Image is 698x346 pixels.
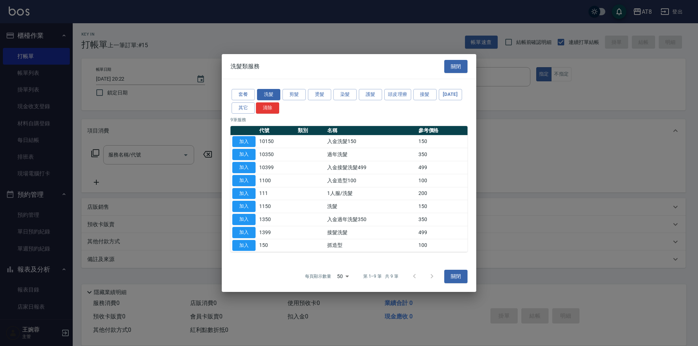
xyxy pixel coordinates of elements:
[439,89,462,100] button: [DATE]
[444,60,468,73] button: 關閉
[257,187,296,200] td: 111
[232,162,256,173] button: 加入
[325,239,417,252] td: 抓造型
[308,89,331,100] button: 燙髮
[417,174,468,187] td: 100
[413,89,437,100] button: 接髮
[325,126,417,135] th: 名稱
[384,89,411,100] button: 頭皮理療
[232,136,256,147] button: 加入
[282,89,306,100] button: 剪髮
[257,89,280,100] button: 洗髮
[325,187,417,200] td: 1人服/洗髮
[417,200,468,213] td: 150
[417,239,468,252] td: 100
[257,161,296,174] td: 10399
[334,266,352,286] div: 50
[417,226,468,239] td: 499
[257,239,296,252] td: 150
[444,270,468,283] button: 關閉
[359,89,382,100] button: 護髮
[305,273,331,280] p: 每頁顯示數量
[325,148,417,161] td: 過年洗髮
[325,135,417,148] td: 入金洗髮150
[325,174,417,187] td: 入金造型100
[325,226,417,239] td: 接髮洗髮
[325,161,417,174] td: 入金接髮洗髮499
[333,89,357,100] button: 染髮
[232,214,256,225] button: 加入
[230,63,260,70] span: 洗髮類服務
[417,148,468,161] td: 350
[257,200,296,213] td: 1150
[232,201,256,212] button: 加入
[257,126,296,135] th: 代號
[417,161,468,174] td: 499
[230,117,468,123] p: 9 筆服務
[417,126,468,135] th: 參考價格
[417,213,468,226] td: 350
[296,126,325,135] th: 類別
[232,188,256,199] button: 加入
[232,175,256,186] button: 加入
[257,226,296,239] td: 1399
[325,200,417,213] td: 洗髮
[257,135,296,148] td: 10150
[232,240,256,251] button: 加入
[257,174,296,187] td: 1100
[232,89,255,100] button: 套餐
[417,135,468,148] td: 150
[363,273,398,280] p: 第 1–9 筆 共 9 筆
[257,213,296,226] td: 1350
[256,102,279,114] button: 清除
[232,102,255,114] button: 其它
[325,213,417,226] td: 入金過年洗髮350
[232,227,256,238] button: 加入
[417,187,468,200] td: 200
[232,149,256,160] button: 加入
[257,148,296,161] td: 10350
